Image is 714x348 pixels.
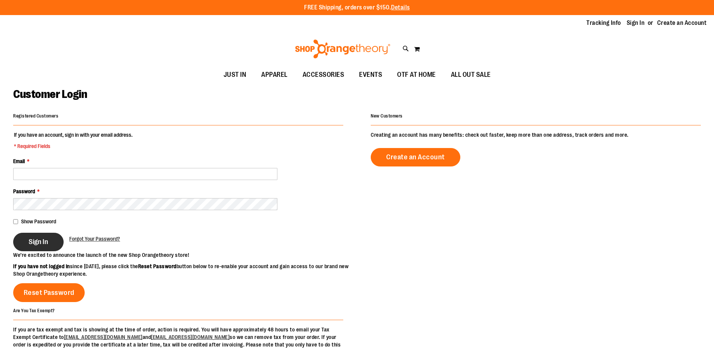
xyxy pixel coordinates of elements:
a: [EMAIL_ADDRESS][DOMAIN_NAME] [151,334,230,340]
span: Reset Password [24,288,75,297]
a: Sign In [627,19,645,27]
p: FREE Shipping, orders over $150. [304,3,410,12]
p: Creating an account has many benefits: check out faster, keep more than one address, track orders... [371,131,701,139]
span: Sign In [29,238,48,246]
a: Tracking Info [586,19,621,27]
p: since [DATE], please click the button below to re-enable your account and gain access to our bran... [13,263,357,278]
span: Forgot Your Password? [69,236,120,242]
span: Email [13,158,25,164]
span: Show Password [21,218,56,224]
span: EVENTS [359,66,382,83]
strong: If you have not logged in [13,263,70,269]
span: * Required Fields [14,142,132,150]
img: Shop Orangetheory [294,40,391,58]
a: Forgot Your Password? [69,235,120,243]
legend: If you have an account, sign in with your email address. [13,131,133,150]
span: JUST IN [224,66,247,83]
span: ALL OUT SALE [451,66,491,83]
a: [EMAIL_ADDRESS][DOMAIN_NAME] [64,334,143,340]
span: Customer Login [13,88,87,101]
span: APPAREL [261,66,288,83]
p: We’re excited to announce the launch of the new Shop Orangetheory store! [13,251,357,259]
a: Create an Account [371,148,460,166]
a: Details [391,4,410,11]
strong: Reset Password [138,263,177,269]
a: Reset Password [13,283,85,302]
strong: New Customers [371,113,403,119]
button: Sign In [13,233,64,251]
strong: Are You Tax Exempt? [13,308,55,313]
span: OTF AT HOME [397,66,436,83]
span: Password [13,188,35,194]
a: Create an Account [657,19,707,27]
strong: Registered Customers [13,113,58,119]
span: Create an Account [386,153,445,161]
span: ACCESSORIES [303,66,344,83]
